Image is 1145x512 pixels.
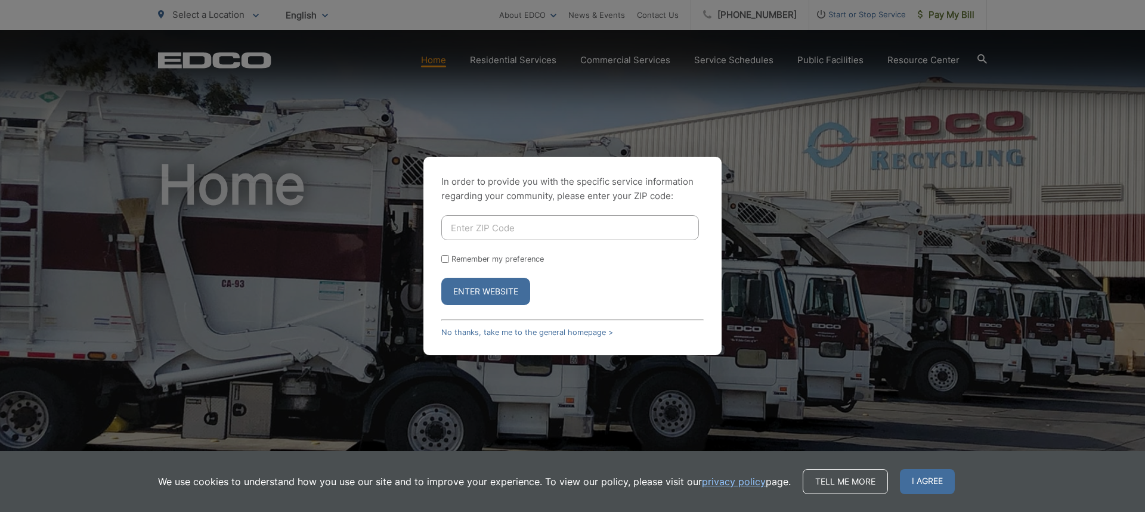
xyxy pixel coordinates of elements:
a: Tell me more [803,469,888,494]
label: Remember my preference [451,255,544,263]
a: No thanks, take me to the general homepage > [441,328,613,337]
button: Enter Website [441,278,530,305]
a: privacy policy [702,474,766,489]
p: We use cookies to understand how you use our site and to improve your experience. To view our pol... [158,474,791,489]
p: In order to provide you with the specific service information regarding your community, please en... [441,175,704,203]
input: Enter ZIP Code [441,215,699,240]
span: I agree [900,469,955,494]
